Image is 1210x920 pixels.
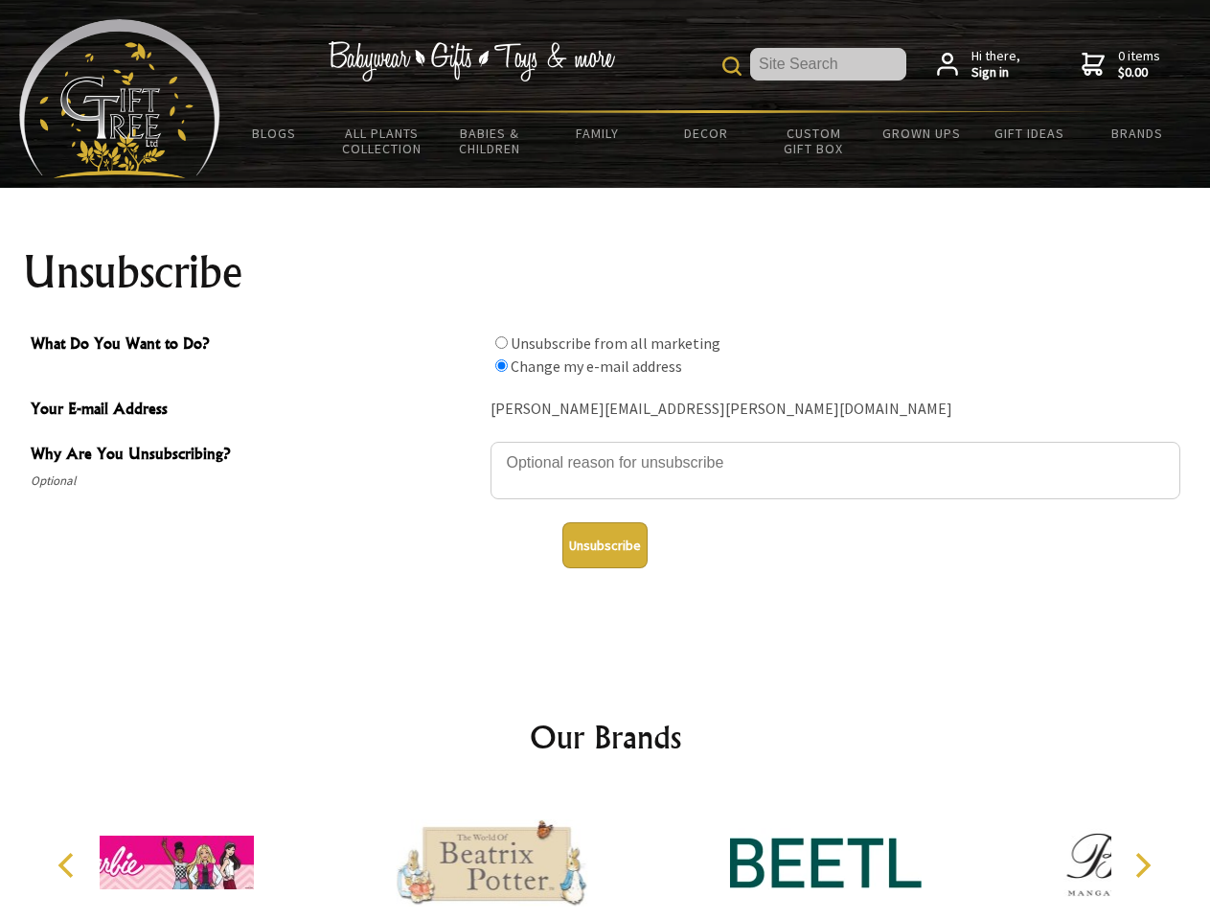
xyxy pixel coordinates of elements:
[1084,113,1192,153] a: Brands
[329,113,437,169] a: All Plants Collection
[544,113,652,153] a: Family
[1118,47,1160,81] span: 0 items
[48,844,90,886] button: Previous
[31,442,481,470] span: Why Are You Unsubscribing?
[511,333,720,353] label: Unsubscribe from all marketing
[867,113,975,153] a: Grown Ups
[220,113,329,153] a: BLOGS
[1082,48,1160,81] a: 0 items$0.00
[975,113,1084,153] a: Gift Ideas
[38,714,1173,760] h2: Our Brands
[971,64,1020,81] strong: Sign in
[495,336,508,349] input: What Do You Want to Do?
[23,249,1188,295] h1: Unsubscribe
[511,356,682,376] label: Change my e-mail address
[750,48,906,80] input: Site Search
[31,332,481,359] span: What Do You Want to Do?
[1121,844,1163,886] button: Next
[760,113,868,169] a: Custom Gift Box
[495,359,508,372] input: What Do You Want to Do?
[436,113,544,169] a: Babies & Children
[31,470,481,493] span: Optional
[722,57,742,76] img: product search
[31,397,481,425] span: Your E-mail Address
[651,113,760,153] a: Decor
[562,522,648,568] button: Unsubscribe
[491,442,1180,499] textarea: Why Are You Unsubscribing?
[491,395,1180,425] div: [PERSON_NAME][EMAIL_ADDRESS][PERSON_NAME][DOMAIN_NAME]
[971,48,1020,81] span: Hi there,
[937,48,1020,81] a: Hi there,Sign in
[1118,64,1160,81] strong: $0.00
[19,19,220,178] img: Babyware - Gifts - Toys and more...
[328,41,615,81] img: Babywear - Gifts - Toys & more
